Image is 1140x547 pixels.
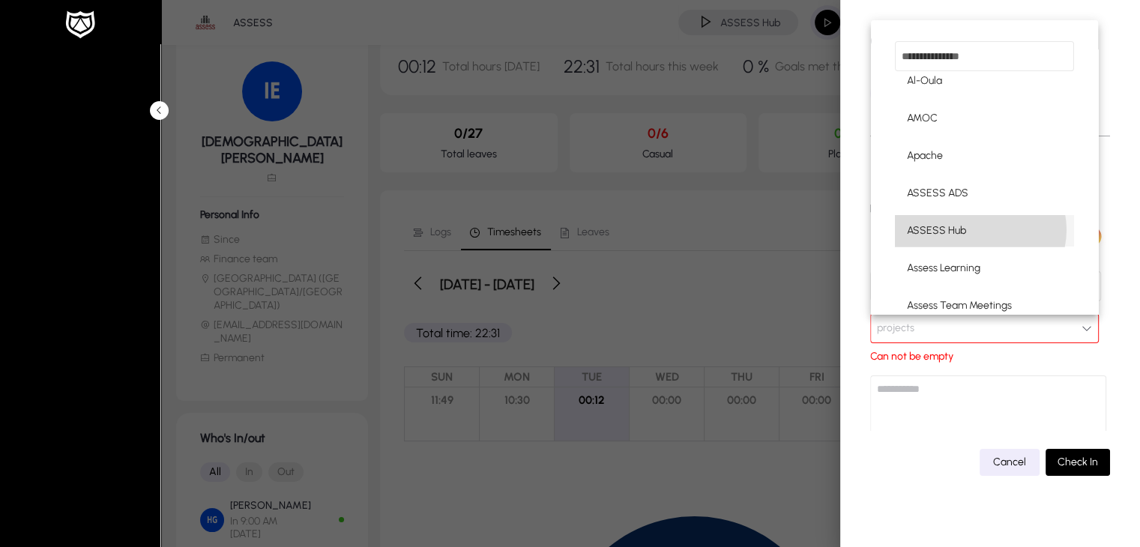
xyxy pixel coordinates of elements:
span: AMOC [907,109,938,127]
span: ASSESS Hub [907,222,966,240]
mat-option: Al-Oula [895,65,1074,97]
mat-option: Apache [895,140,1074,172]
span: Apache [907,147,943,165]
span: Assess Learning [907,259,980,277]
span: Al-Oula [907,72,942,90]
mat-option: ASSESS Hub [895,215,1074,247]
mat-option: Assess Learning [895,253,1074,284]
mat-option: ASSESS ADS [895,178,1074,209]
mat-option: Assess Team Meetings [895,290,1074,321]
span: Assess Team Meetings [907,297,1012,315]
span: ASSESS ADS [907,184,968,202]
input: dropdown search [895,41,1074,71]
mat-option: AMOC [895,103,1074,134]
